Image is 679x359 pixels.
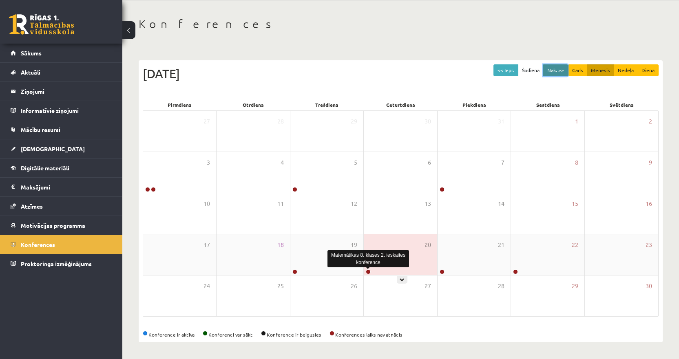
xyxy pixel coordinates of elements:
[203,240,210,249] span: 17
[11,197,112,216] a: Atzīmes
[646,282,652,291] span: 30
[11,63,112,81] a: Aktuāli
[575,117,578,126] span: 1
[277,240,284,249] span: 18
[493,64,518,76] button: << Iepr.
[11,159,112,177] a: Digitālie materiāli
[21,145,85,152] span: [DEMOGRAPHIC_DATA]
[587,64,614,76] button: Mēnesis
[139,17,663,31] h1: Konferences
[511,99,585,110] div: Sestdiena
[428,158,431,167] span: 6
[438,99,511,110] div: Piekdiena
[364,99,438,110] div: Ceturtdiena
[568,64,587,76] button: Gads
[498,282,504,291] span: 28
[290,99,364,110] div: Trešdiena
[203,199,210,208] span: 10
[203,117,210,126] span: 27
[21,178,112,196] legend: Maksājumi
[217,99,290,110] div: Otrdiena
[21,260,92,267] span: Proktoringa izmēģinājums
[11,178,112,196] a: Maksājumi
[354,158,357,167] span: 5
[498,240,504,249] span: 21
[11,101,112,120] a: Informatīvie ziņojumi
[646,240,652,249] span: 23
[646,199,652,208] span: 16
[11,82,112,101] a: Ziņojumi
[637,64,659,76] button: Diena
[425,240,431,249] span: 20
[501,158,504,167] span: 7
[425,282,431,291] span: 27
[11,254,112,273] a: Proktoringa izmēģinājums
[21,68,40,76] span: Aktuāli
[11,120,112,139] a: Mācību resursi
[143,331,659,338] div: Konference ir aktīva Konferenci var sākt Konference ir beigusies Konferences laiks nav atnācis
[572,240,578,249] span: 22
[21,101,112,120] legend: Informatīvie ziņojumi
[21,222,85,229] span: Motivācijas programma
[518,64,544,76] button: Šodiena
[572,282,578,291] span: 29
[11,44,112,62] a: Sākums
[203,282,210,291] span: 24
[351,199,357,208] span: 12
[498,117,504,126] span: 31
[9,14,74,35] a: Rīgas 1. Tālmācības vidusskola
[327,250,409,267] div: Matemātikas 8. klases 2. ieskaites konference
[21,241,55,248] span: Konferences
[143,99,217,110] div: Pirmdiena
[498,199,504,208] span: 14
[11,235,112,254] a: Konferences
[21,126,60,133] span: Mācību resursi
[575,158,578,167] span: 8
[207,158,210,167] span: 3
[143,64,659,83] div: [DATE]
[277,282,284,291] span: 25
[21,203,43,210] span: Atzīmes
[614,64,638,76] button: Nedēļa
[649,158,652,167] span: 9
[277,117,284,126] span: 28
[425,117,431,126] span: 30
[649,117,652,126] span: 2
[11,139,112,158] a: [DEMOGRAPHIC_DATA]
[351,282,357,291] span: 26
[585,99,659,110] div: Svētdiena
[281,158,284,167] span: 4
[351,117,357,126] span: 29
[277,199,284,208] span: 11
[21,164,69,172] span: Digitālie materiāli
[351,240,357,249] span: 19
[425,199,431,208] span: 13
[21,49,42,57] span: Sākums
[572,199,578,208] span: 15
[21,82,112,101] legend: Ziņojumi
[543,64,568,76] button: Nāk. >>
[11,216,112,235] a: Motivācijas programma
